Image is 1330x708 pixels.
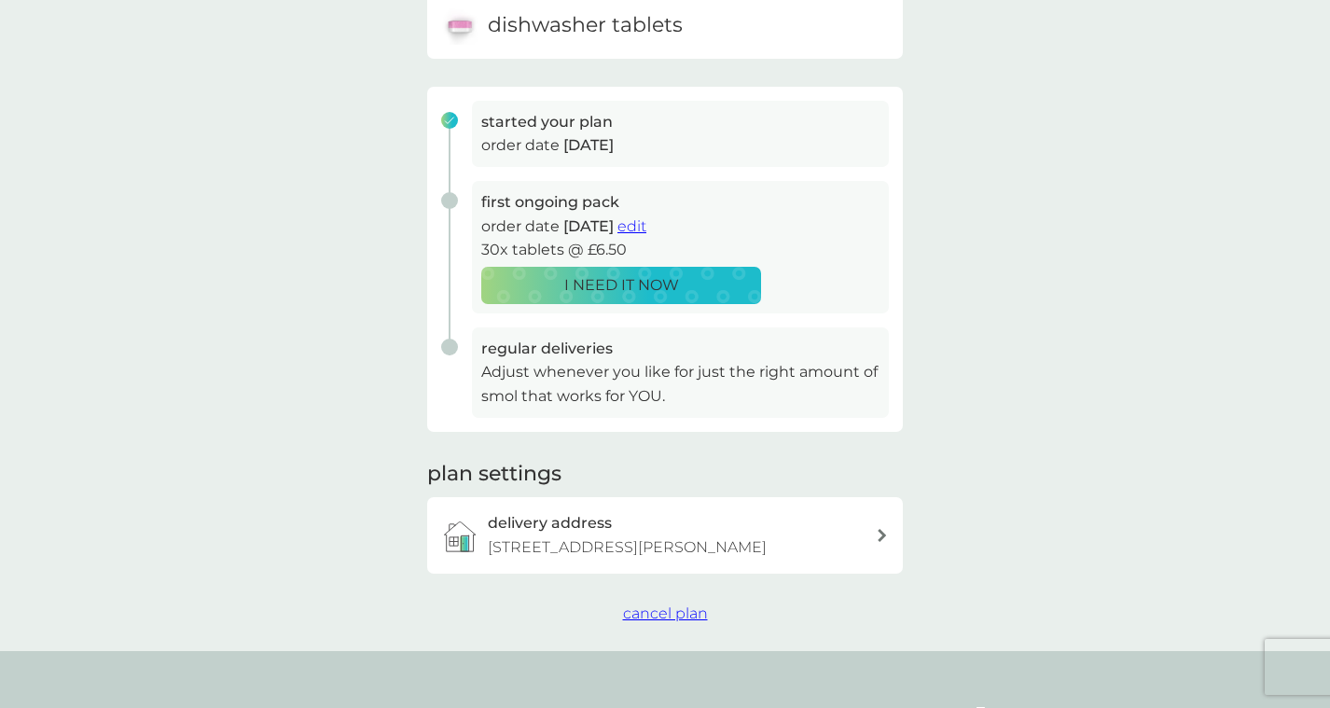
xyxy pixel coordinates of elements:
button: I NEED IT NOW [481,267,761,304]
span: [DATE] [563,217,614,235]
span: edit [617,217,646,235]
h6: dishwasher tablets [488,11,683,40]
h2: plan settings [427,460,561,489]
h3: started your plan [481,110,880,134]
img: dishwasher tablets [441,7,478,45]
p: I NEED IT NOW [564,273,679,298]
button: cancel plan [623,602,708,626]
span: cancel plan [623,604,708,622]
span: [DATE] [563,136,614,154]
h3: first ongoing pack [481,190,880,215]
button: edit [617,215,646,239]
h3: regular deliveries [481,337,880,361]
p: order date [481,215,880,239]
p: Adjust whenever you like for just the right amount of smol that works for YOU. [481,360,880,408]
a: delivery address[STREET_ADDRESS][PERSON_NAME] [427,497,903,573]
p: order date [481,133,880,158]
p: [STREET_ADDRESS][PERSON_NAME] [488,535,767,560]
p: 30x tablets @ £6.50 [481,238,880,262]
h3: delivery address [488,511,612,535]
